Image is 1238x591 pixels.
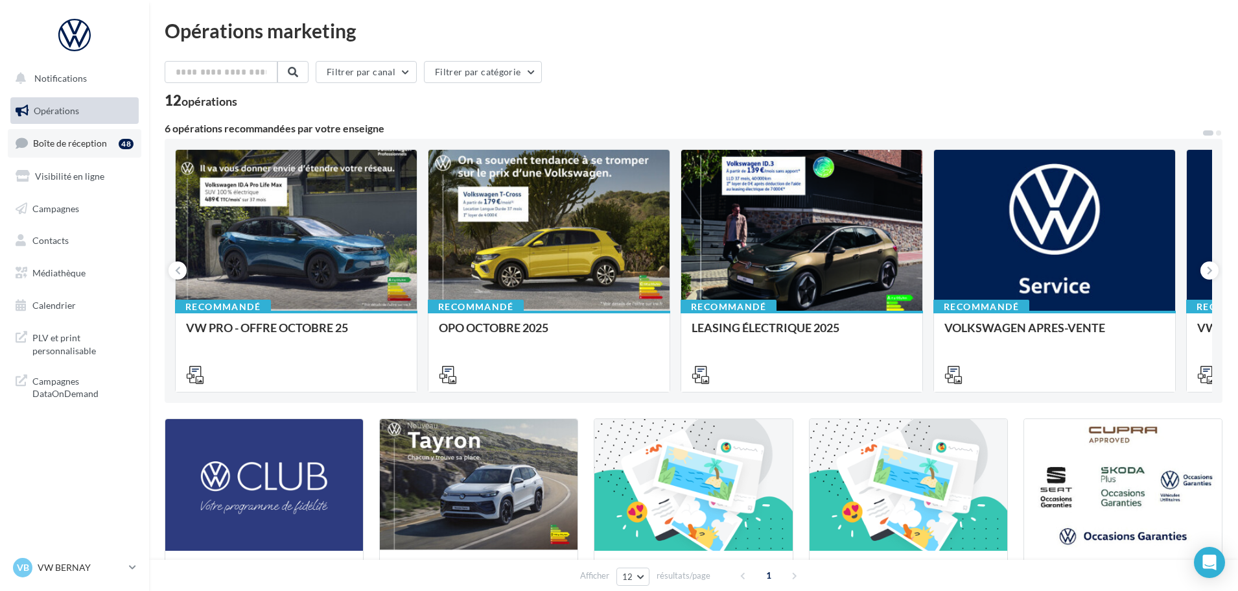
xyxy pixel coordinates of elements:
[38,561,124,574] p: VW BERNAY
[692,321,912,347] div: LEASING ÉLECTRIQUE 2025
[165,21,1222,40] div: Opérations marketing
[32,329,134,357] span: PLV et print personnalisable
[428,300,524,314] div: Recommandé
[175,300,271,314] div: Recommandé
[32,372,134,400] span: Campagnes DataOnDemand
[8,367,141,405] a: Campagnes DataOnDemand
[8,195,141,223] a: Campagnes
[8,227,141,254] a: Contacts
[33,138,107,149] span: Boîte de réception
[758,565,779,586] span: 1
[8,129,141,157] a: Boîte de réception48
[933,300,1029,314] div: Recommandé
[32,202,79,213] span: Campagnes
[10,555,139,580] a: VB VW BERNAY
[8,97,141,125] a: Opérations
[186,321,406,347] div: VW PRO - OFFRE OCTOBRE 25
[657,570,710,582] span: résultats/page
[424,61,542,83] button: Filtrer par catégorie
[580,570,609,582] span: Afficher
[616,568,649,586] button: 12
[8,163,141,190] a: Visibilité en ligne
[32,235,69,246] span: Contacts
[119,139,134,149] div: 48
[944,321,1165,347] div: VOLKSWAGEN APRES-VENTE
[35,171,104,182] span: Visibilité en ligne
[32,300,76,311] span: Calendrier
[1194,547,1225,578] div: Open Intercom Messenger
[34,105,79,116] span: Opérations
[17,561,29,574] span: VB
[316,61,417,83] button: Filtrer par canal
[8,65,136,92] button: Notifications
[439,321,659,347] div: OPO OCTOBRE 2025
[34,73,87,84] span: Notifications
[181,95,237,107] div: opérations
[622,572,633,582] span: 12
[8,259,141,287] a: Médiathèque
[8,292,141,319] a: Calendrier
[8,324,141,362] a: PLV et print personnalisable
[165,123,1202,134] div: 6 opérations recommandées par votre enseigne
[165,93,237,108] div: 12
[681,300,777,314] div: Recommandé
[32,267,86,278] span: Médiathèque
